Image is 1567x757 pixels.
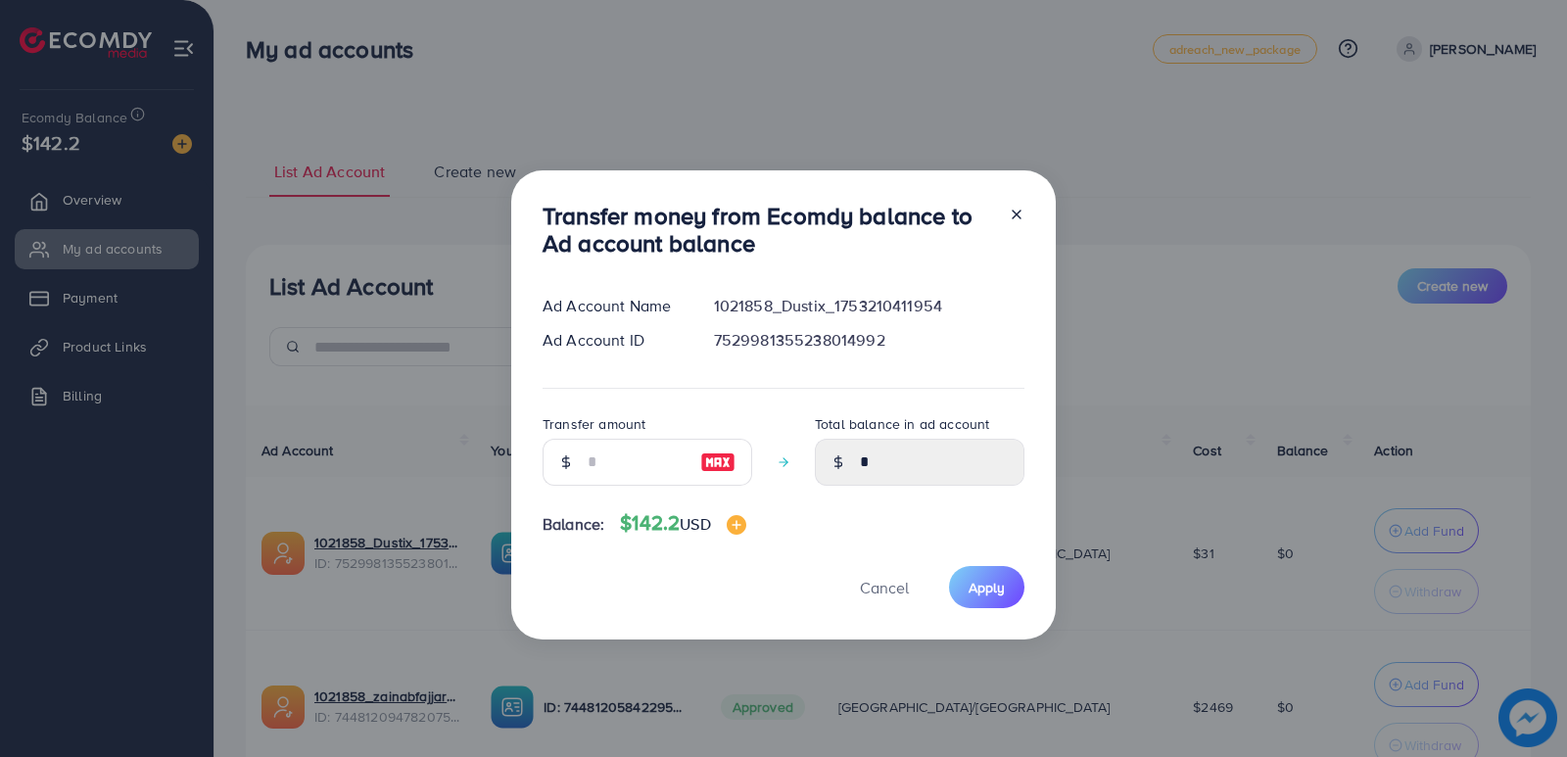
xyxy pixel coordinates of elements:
[543,513,604,536] span: Balance:
[680,513,710,535] span: USD
[527,295,698,317] div: Ad Account Name
[949,566,1024,608] button: Apply
[543,414,645,434] label: Transfer amount
[527,329,698,352] div: Ad Account ID
[620,511,745,536] h4: $142.2
[969,578,1005,597] span: Apply
[835,566,933,608] button: Cancel
[727,515,746,535] img: image
[698,295,1040,317] div: 1021858_Dustix_1753210411954
[698,329,1040,352] div: 7529981355238014992
[543,202,993,259] h3: Transfer money from Ecomdy balance to Ad account balance
[815,414,989,434] label: Total balance in ad account
[860,577,909,598] span: Cancel
[700,450,736,474] img: image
